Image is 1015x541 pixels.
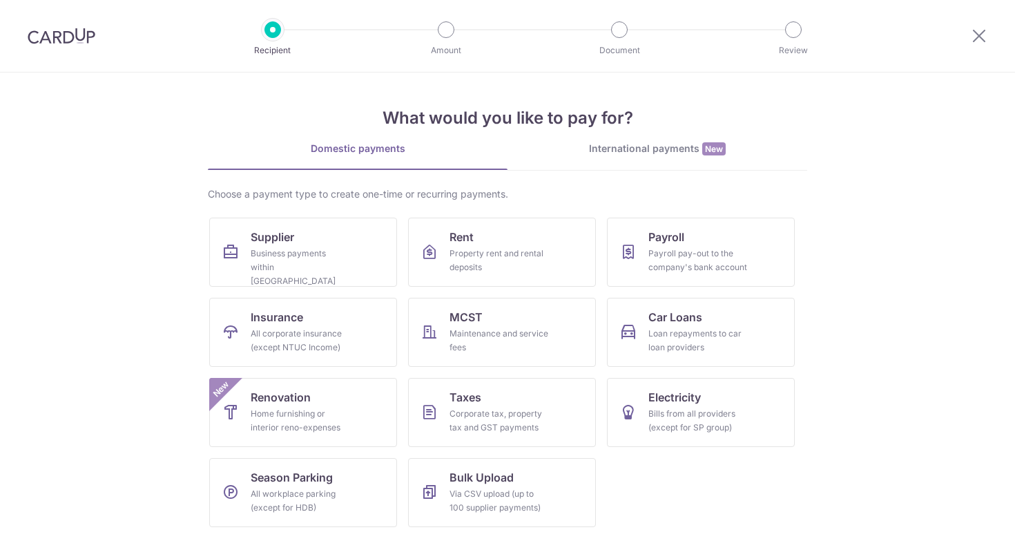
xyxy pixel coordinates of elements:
p: Amount [395,44,497,57]
a: PayrollPayroll pay-out to the company's bank account [607,218,795,287]
div: Loan repayments to car loan providers [648,327,748,354]
div: Choose a payment type to create one-time or recurring payments. [208,187,807,201]
div: Business payments within [GEOGRAPHIC_DATA] [251,247,350,288]
span: Car Loans [648,309,702,325]
p: Recipient [222,44,324,57]
a: RentProperty rent and rental deposits [408,218,596,287]
span: Supplier [251,229,294,245]
span: Renovation [251,389,311,406]
div: Via CSV upload (up to 100 supplier payments) [449,487,549,515]
span: Payroll [648,229,684,245]
h4: What would you like to pay for? [208,106,807,131]
a: MCSTMaintenance and service fees [408,298,596,367]
span: New [210,378,233,401]
div: Domestic payments [208,142,507,155]
div: All corporate insurance (except NTUC Income) [251,327,350,354]
p: Review [742,44,844,57]
div: International payments [507,142,807,156]
div: Maintenance and service fees [449,327,549,354]
span: MCST [449,309,483,325]
a: TaxesCorporate tax, property tax and GST payments [408,378,596,447]
div: Home furnishing or interior reno-expenses [251,407,350,435]
a: Bulk UploadVia CSV upload (up to 100 supplier payments) [408,458,596,527]
img: CardUp [28,28,95,44]
div: Property rent and rental deposits [449,247,549,274]
span: Electricity [648,389,701,406]
div: Payroll pay-out to the company's bank account [648,247,748,274]
span: Taxes [449,389,481,406]
p: Document [568,44,670,57]
div: Bills from all providers (except for SP group) [648,407,748,435]
a: Car LoansLoan repayments to car loan providers [607,298,795,367]
a: InsuranceAll corporate insurance (except NTUC Income) [209,298,397,367]
a: ElectricityBills from all providers (except for SP group) [607,378,795,447]
a: RenovationHome furnishing or interior reno-expensesNew [209,378,397,447]
span: Bulk Upload [449,469,514,486]
span: Rent [449,229,474,245]
span: Insurance [251,309,303,325]
div: Corporate tax, property tax and GST payments [449,407,549,435]
span: Season Parking [251,469,333,486]
div: All workplace parking (except for HDB) [251,487,350,515]
a: Season ParkingAll workplace parking (except for HDB) [209,458,397,527]
span: New [702,142,726,155]
a: SupplierBusiness payments within [GEOGRAPHIC_DATA] [209,218,397,287]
